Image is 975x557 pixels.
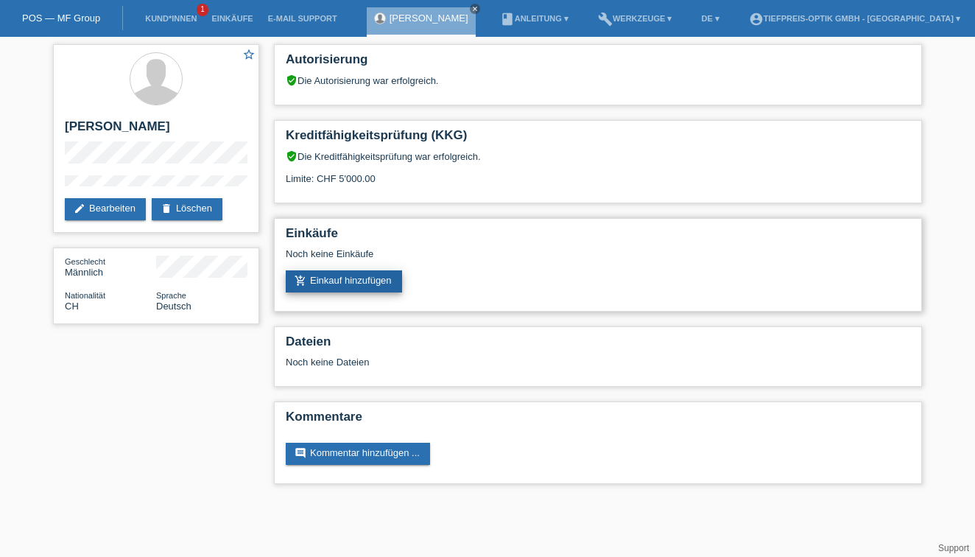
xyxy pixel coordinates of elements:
a: account_circleTiefpreis-Optik GmbH - [GEOGRAPHIC_DATA] ▾ [742,14,968,23]
h2: Dateien [286,334,910,357]
a: [PERSON_NAME] [390,13,468,24]
div: Männlich [65,256,156,278]
i: book [500,12,515,27]
h2: Autorisierung [286,52,910,74]
a: add_shopping_cartEinkauf hinzufügen [286,270,402,292]
a: Kund*innen [138,14,204,23]
i: comment [295,447,306,459]
span: Sprache [156,291,186,300]
a: close [470,4,480,14]
i: add_shopping_cart [295,275,306,287]
i: build [598,12,613,27]
i: verified_user [286,150,298,162]
h2: [PERSON_NAME] [65,119,247,141]
i: star_border [242,48,256,61]
a: editBearbeiten [65,198,146,220]
h2: Einkäufe [286,226,910,248]
a: Einkäufe [204,14,260,23]
div: Noch keine Dateien [286,357,736,368]
h2: Kreditfähigkeitsprüfung (KKG) [286,128,910,150]
a: E-Mail Support [261,14,345,23]
a: POS — MF Group [22,13,100,24]
a: star_border [242,48,256,63]
span: Geschlecht [65,257,105,266]
a: Support [938,543,969,553]
i: close [471,5,479,13]
i: edit [74,203,85,214]
a: bookAnleitung ▾ [493,14,576,23]
a: commentKommentar hinzufügen ... [286,443,430,465]
i: delete [161,203,172,214]
span: Deutsch [156,301,191,312]
span: Nationalität [65,291,105,300]
div: Die Kreditfähigkeitsprüfung war erfolgreich. Limite: CHF 5'000.00 [286,150,910,195]
a: DE ▾ [694,14,727,23]
h2: Kommentare [286,410,910,432]
a: buildWerkzeuge ▾ [591,14,680,23]
a: deleteLöschen [152,198,222,220]
span: Schweiz [65,301,79,312]
i: verified_user [286,74,298,86]
div: Die Autorisierung war erfolgreich. [286,74,910,86]
div: Noch keine Einkäufe [286,248,910,270]
i: account_circle [749,12,764,27]
span: 1 [197,4,208,16]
